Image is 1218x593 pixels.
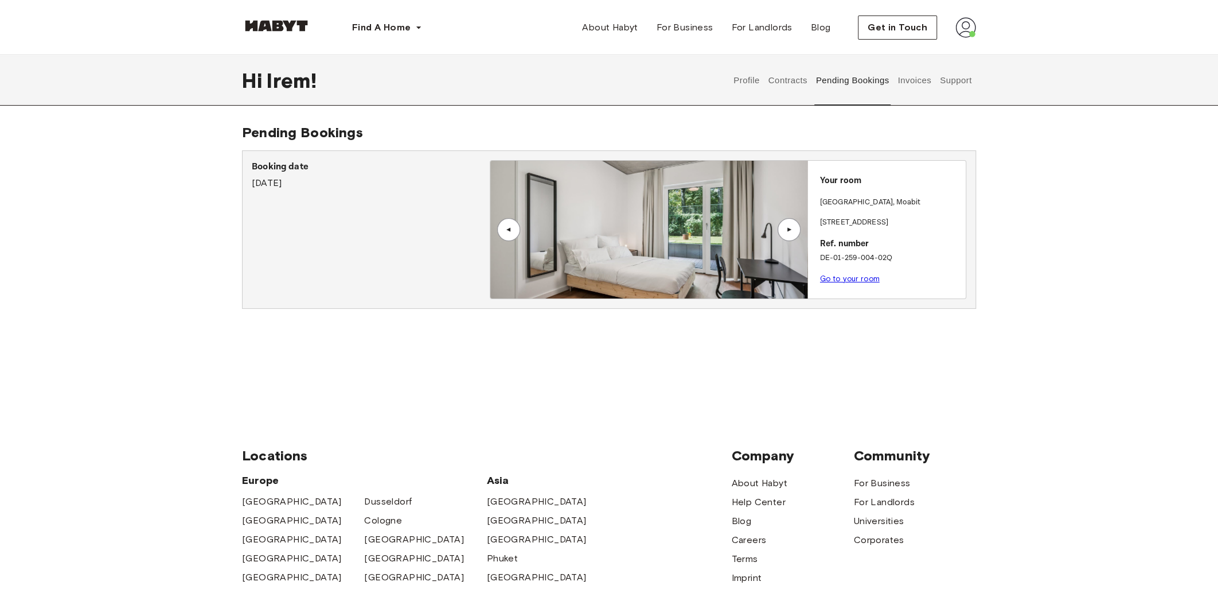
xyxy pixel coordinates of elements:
a: [GEOGRAPHIC_DATA] [242,533,342,547]
p: [GEOGRAPHIC_DATA] , Moabit [820,197,920,208]
a: Universities [854,514,904,528]
img: Image of the room [490,161,807,299]
button: Invoices [896,55,932,106]
span: Company [731,447,853,464]
a: [GEOGRAPHIC_DATA] [487,571,587,584]
div: [DATE] [252,160,490,190]
span: Asia [487,474,609,487]
a: Corporates [854,533,904,547]
span: Pending Bookings [242,124,363,141]
img: avatar [955,17,976,38]
a: [GEOGRAPHIC_DATA] [242,552,342,565]
a: Cologne [364,514,402,528]
button: Find A Home [343,16,431,39]
a: [GEOGRAPHIC_DATA] [242,571,342,584]
button: Support [938,55,973,106]
a: Go to your room [820,274,880,283]
a: For Business [647,16,723,39]
a: For Landlords [854,495,915,509]
button: Pending Bookings [814,55,891,106]
p: Booking date [252,160,490,174]
button: Get in Touch [858,15,937,40]
a: Terms [731,552,758,566]
p: [STREET_ADDRESS] [820,217,961,228]
span: Irem ! [267,68,317,92]
img: Habyt [242,20,311,32]
a: Careers [731,533,766,547]
div: user profile tabs [729,55,976,106]
span: Community [854,447,976,464]
span: About Habyt [582,21,638,34]
a: Blog [731,514,751,528]
a: About Habyt [731,476,787,490]
a: About Habyt [573,16,647,39]
a: [GEOGRAPHIC_DATA] [487,495,587,509]
a: [GEOGRAPHIC_DATA] [242,495,342,509]
p: DE-01-259-004-02Q [820,253,961,264]
span: For Business [657,21,713,34]
span: Get in Touch [868,21,927,34]
button: Profile [732,55,762,106]
span: Blog [811,21,831,34]
p: Your room [820,175,961,188]
a: [GEOGRAPHIC_DATA] [364,533,464,547]
a: Blog [802,16,840,39]
a: [GEOGRAPHIC_DATA] [242,514,342,528]
a: [GEOGRAPHIC_DATA] [364,552,464,565]
a: [GEOGRAPHIC_DATA] [487,514,587,528]
span: For Landlords [731,21,792,34]
a: Imprint [731,571,762,585]
a: Help Center [731,495,785,509]
a: Dusseldorf [364,495,412,509]
a: For Landlords [722,16,801,39]
p: Ref. number [820,238,961,251]
a: [GEOGRAPHIC_DATA] [364,571,464,584]
div: ▲ [783,226,795,233]
span: Hi [242,68,267,92]
div: ▲ [503,226,514,233]
span: Locations [242,447,731,464]
a: For Business [854,476,911,490]
a: [GEOGRAPHIC_DATA] [487,533,587,547]
a: Phuket [487,552,518,565]
span: Europe [242,474,487,487]
span: Find A Home [352,21,411,34]
button: Contracts [767,55,809,106]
